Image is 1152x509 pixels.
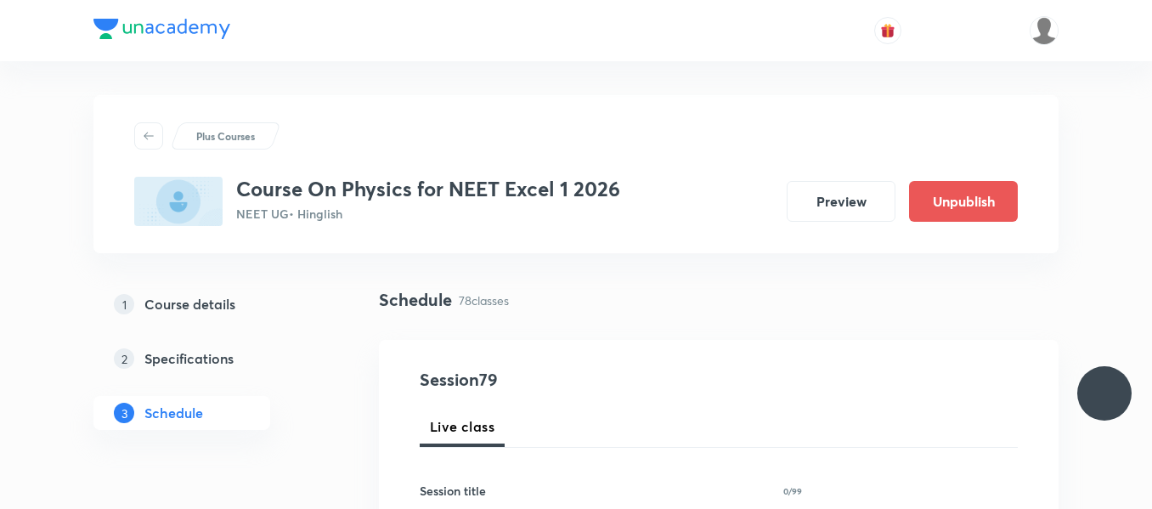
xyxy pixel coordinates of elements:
[114,294,134,314] p: 1
[430,416,494,437] span: Live class
[1030,16,1059,45] img: aadi Shukla
[114,403,134,423] p: 3
[783,487,802,495] p: 0/99
[144,348,234,369] h5: Specifications
[93,19,230,39] img: Company Logo
[93,287,325,321] a: 1Course details
[144,403,203,423] h5: Schedule
[379,287,452,313] h4: Schedule
[787,181,895,222] button: Preview
[93,19,230,43] a: Company Logo
[874,17,901,44] button: avatar
[1094,383,1115,404] img: ttu
[134,177,223,226] img: 6060A641-CEB5-4A59-B5B9-C4042FED4A7A_plus.png
[236,205,620,223] p: NEET UG • Hinglish
[93,342,325,376] a: 2Specifications
[114,348,134,369] p: 2
[909,181,1018,222] button: Unpublish
[420,482,486,500] h6: Session title
[196,128,255,144] p: Plus Courses
[420,367,730,393] h4: Session 79
[144,294,235,314] h5: Course details
[236,177,620,201] h3: Course On Physics for NEET Excel 1 2026
[459,291,509,309] p: 78 classes
[880,23,895,38] img: avatar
